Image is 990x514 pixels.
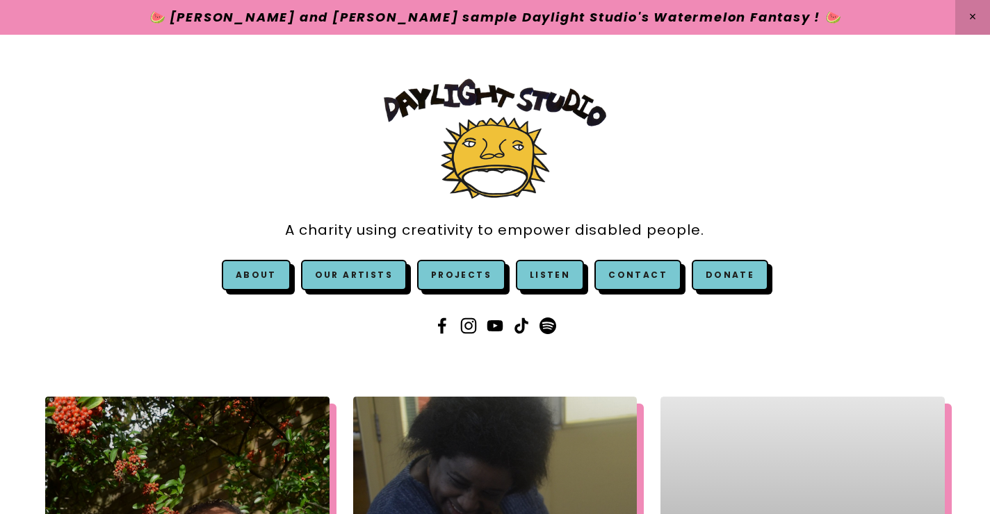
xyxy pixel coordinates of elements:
[384,78,606,199] img: Daylight Studio
[692,260,768,290] a: Donate
[594,260,681,290] a: Contact
[236,269,277,281] a: About
[417,260,505,290] a: Projects
[530,269,570,281] a: Listen
[285,215,704,246] a: A charity using creativity to empower disabled people.
[301,260,407,290] a: Our Artists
